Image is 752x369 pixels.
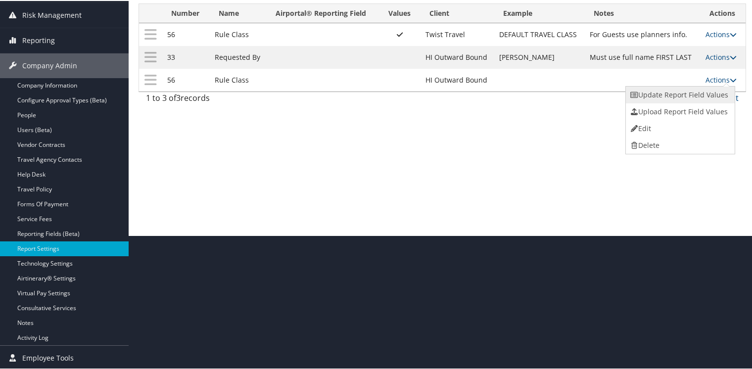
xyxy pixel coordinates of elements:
td: 33 [162,45,210,68]
th: Values [379,3,421,22]
th: : activate to sort column descending [139,3,162,22]
th: Client [421,3,495,22]
a: Actions [705,74,737,84]
td: 56 [162,68,210,91]
a: Actions [705,51,737,61]
a: Update Report Field Values [626,86,733,102]
th: Airportal&reg; Reporting Field [267,3,378,22]
th: Name [210,3,267,22]
th: Actions [701,3,746,22]
a: Upload Report Field Values [626,102,733,119]
td: HI Outward Bound [421,45,495,68]
a: Actions [705,29,737,38]
th: Notes [585,3,701,22]
span: 3 [176,92,181,102]
td: HI Outward Bound [421,68,495,91]
span: Reporting [22,27,55,52]
div: 1 to 3 of records [146,91,283,108]
td: Must use full name FIRST LAST [585,45,701,68]
span: Company Admin [22,52,77,77]
th: Example [494,3,585,22]
a: Delete [626,136,733,153]
td: [PERSON_NAME] [494,45,585,68]
a: Edit [626,119,733,136]
td: 56 [162,22,210,45]
td: Twist Travel [421,22,495,45]
td: Requested By [210,45,267,68]
td: Rule Class [210,68,267,91]
td: For Guests use planners info. [585,22,701,45]
td: DEFAULT TRAVEL CLASS [494,22,585,45]
span: Risk Management [22,2,82,27]
td: Rule Class [210,22,267,45]
th: Number [162,3,210,22]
